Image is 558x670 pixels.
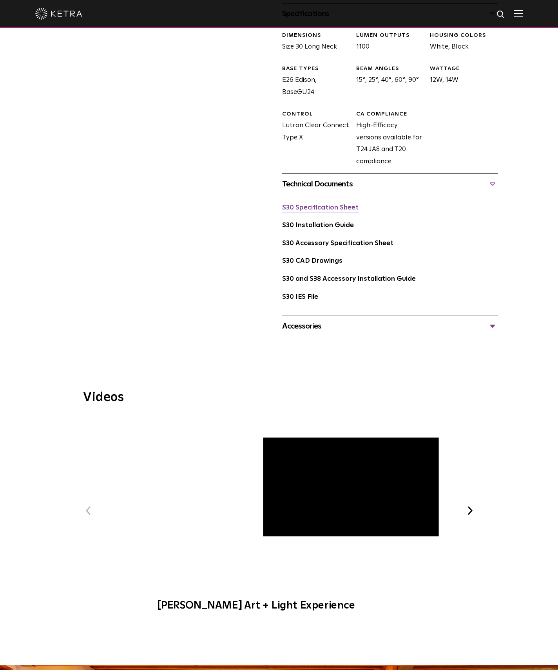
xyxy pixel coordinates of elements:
[424,32,498,53] div: White, Black
[356,110,424,118] div: CA COMPLIANCE
[514,10,523,17] img: Hamburger%20Nav.svg
[282,320,498,332] div: Accessories
[276,110,350,168] div: Lutron Clear Connect Type X
[350,65,424,99] div: 15°, 25°, 40°, 60°, 90°
[282,65,350,73] div: BASE TYPES
[282,294,318,300] a: S30 IES File
[282,240,393,247] a: S30 Accessory Specification Sheet
[282,222,354,229] a: S30 Installation Guide
[350,32,424,53] div: 1100
[282,258,342,264] a: S30 CAD Drawings
[282,204,359,211] a: S30 Specification Sheet
[83,391,475,404] h3: Videos
[282,276,416,282] a: S30 and S38 Accessory Installation Guide
[496,10,506,20] img: search icon
[424,65,498,99] div: 12W, 14W
[35,8,82,20] img: ketra-logo-2019-white
[356,65,424,73] div: BEAM ANGLES
[282,32,350,40] div: DIMENSIONS
[282,178,498,190] div: Technical Documents
[430,65,498,73] div: WATTAGE
[356,32,424,40] div: LUMEN OUTPUTS
[430,32,498,40] div: HOUSING COLORS
[350,110,424,168] div: High-Efficacy versions available for T24 JA8 and T20 compliance
[465,506,475,516] button: Next
[276,32,350,53] div: Size 30 Long Neck
[83,506,93,516] button: Previous
[282,110,350,118] div: CONTROL
[276,65,350,99] div: E26 Edison, BaseGU24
